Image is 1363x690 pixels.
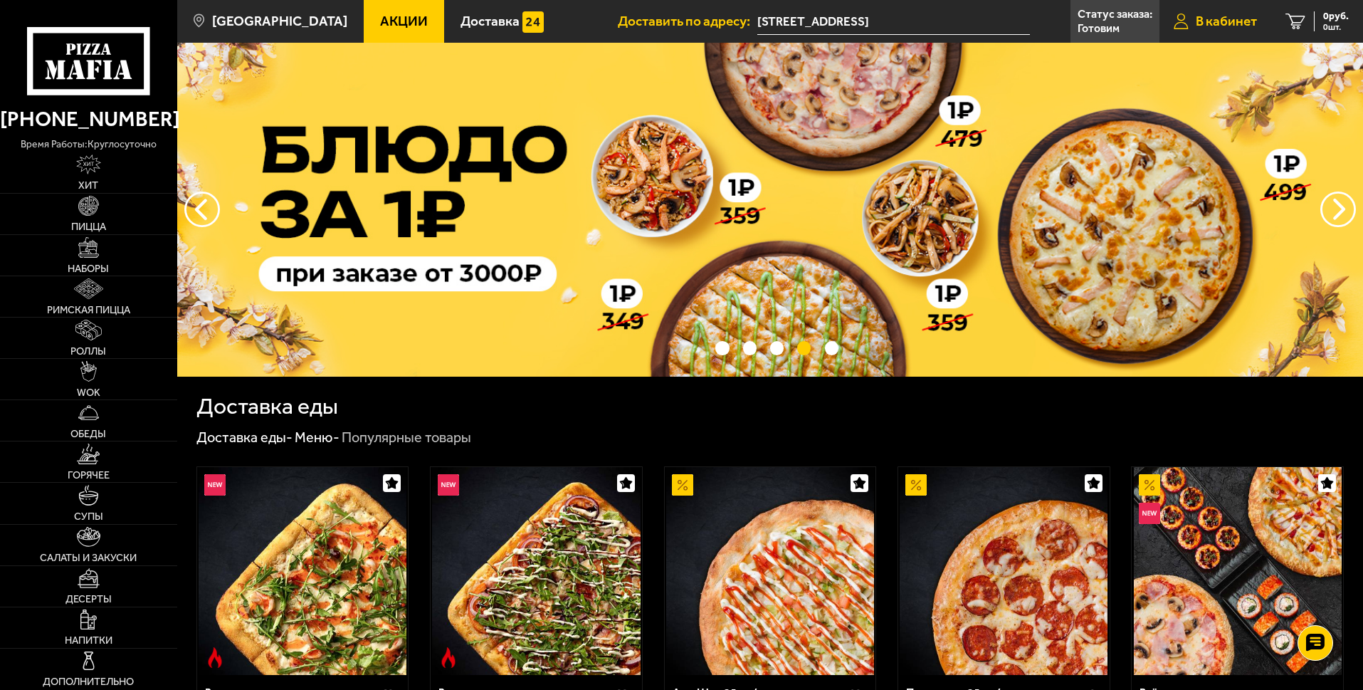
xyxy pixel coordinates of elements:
span: Дополнительно [43,676,134,687]
span: Горячее [68,470,110,481]
span: Доставить по адресу: [618,14,757,28]
span: В кабинет [1196,14,1257,28]
p: Статус заказа: [1078,9,1152,20]
button: точки переключения [770,341,784,355]
a: АкционныйАль-Шам 25 см (тонкое тесто) [665,467,876,675]
img: 15daf4d41897b9f0e9f617042186c801.svg [522,11,544,33]
img: Акционный [672,474,693,496]
button: точки переключения [743,341,757,355]
span: улица Чапаева, 25 [757,9,1030,35]
a: АкционныйНовинкаВсё включено [1132,467,1343,675]
span: Роллы [70,346,106,357]
img: Акционный [905,474,927,496]
img: Новинка [1139,503,1160,524]
span: Десерты [65,594,112,605]
span: Римская пицца [47,305,130,315]
img: Акционный [1139,474,1160,496]
input: Ваш адрес доставки [757,9,1030,35]
a: Доставка еды- [196,429,293,446]
button: точки переключения [715,341,729,355]
span: Хит [78,180,98,191]
img: Новинка [204,474,226,496]
a: АкционныйПепперони 25 см (толстое с сыром) [898,467,1110,675]
span: 0 шт. [1323,23,1349,31]
span: WOK [77,387,100,398]
img: Острое блюдо [438,647,459,669]
img: Всё включено [1134,467,1342,675]
span: Напитки [65,635,112,646]
span: Обеды [70,429,106,439]
div: Популярные товары [342,429,471,447]
p: Готовим [1078,23,1120,34]
img: Новинка [438,474,459,496]
button: предыдущий [1320,192,1356,227]
img: Пепперони 25 см (толстое с сыром) [900,467,1107,675]
a: Меню- [295,429,340,446]
span: Пицца [71,221,106,232]
span: Доставка [461,14,520,28]
span: Супы [74,511,103,522]
img: Аль-Шам 25 см (тонкое тесто) [666,467,874,675]
img: Римская с креветками [199,467,406,675]
span: Салаты и закуски [40,553,137,563]
img: Острое блюдо [204,647,226,669]
button: точки переключения [825,341,838,355]
span: 0 руб. [1323,11,1349,21]
a: НовинкаОстрое блюдоРимская с креветками [197,467,409,675]
span: Наборы [68,263,109,274]
button: точки переключения [797,341,811,355]
h1: Доставка еды [196,395,338,418]
a: НовинкаОстрое блюдоРимская с мясным ассорти [431,467,642,675]
span: [GEOGRAPHIC_DATA] [212,14,347,28]
button: следующий [184,192,220,227]
img: Римская с мясным ассорти [432,467,640,675]
span: Акции [380,14,428,28]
